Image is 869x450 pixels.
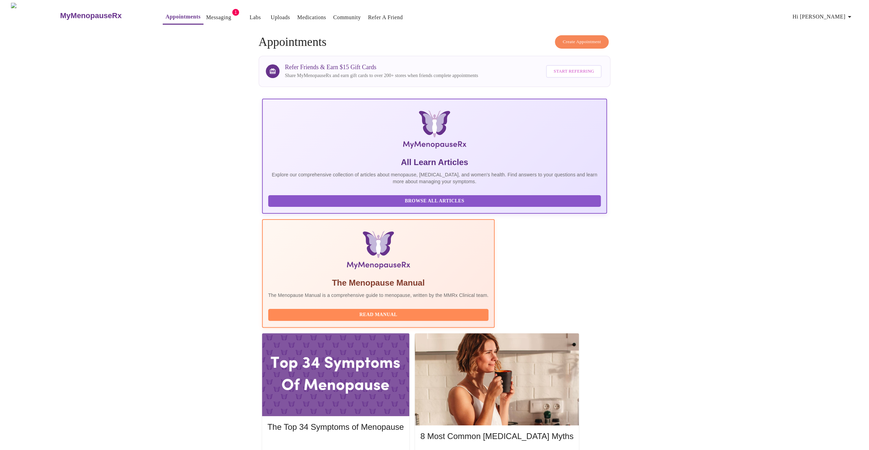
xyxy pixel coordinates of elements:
span: 1 [232,9,239,16]
h5: The Top 34 Symptoms of Menopause [268,422,404,433]
button: Refer a Friend [365,11,406,24]
button: Messaging [203,11,234,24]
a: Messaging [206,13,231,22]
button: Start Referring [546,65,601,78]
span: Browse All Articles [275,197,594,205]
button: Browse All Articles [268,195,601,207]
a: Uploads [271,13,290,22]
h4: Appointments [259,35,611,49]
p: The Menopause Manual is a comprehensive guide to menopause, written by the MMRx Clinical team. [268,292,489,299]
h3: Refer Friends & Earn $15 Gift Cards [285,64,478,71]
a: Start Referring [544,62,603,81]
span: Read More [274,440,397,449]
img: MyMenopauseRx Logo [320,110,549,151]
a: Medications [297,13,326,22]
p: Explore our comprehensive collection of articles about menopause, [MEDICAL_DATA], and women's hea... [268,171,601,185]
img: MyMenopauseRx Logo [11,3,59,28]
button: Uploads [268,11,293,24]
a: Read Manual [268,311,491,317]
a: Community [333,13,361,22]
img: Menopause Manual [303,231,454,272]
h3: MyMenopauseRx [60,11,122,20]
button: Hi [PERSON_NAME] [790,10,856,24]
a: Browse All Articles [268,198,603,203]
span: Read Manual [275,311,482,319]
span: Hi [PERSON_NAME] [793,12,854,22]
h5: The Menopause Manual [268,277,489,288]
h5: 8 Most Common [MEDICAL_DATA] Myths [420,431,573,442]
span: Start Referring [554,67,594,75]
button: Labs [244,11,266,24]
a: Refer a Friend [368,13,403,22]
a: Labs [250,13,261,22]
h5: All Learn Articles [268,157,601,168]
button: Read Manual [268,309,489,321]
p: Share MyMenopauseRx and earn gift cards to over 200+ stores when friends complete appointments [285,72,478,79]
button: Create Appointment [555,35,609,49]
a: Appointments [165,12,200,22]
button: Medications [295,11,329,24]
a: MyMenopauseRx [59,4,149,28]
button: Community [331,11,364,24]
a: Read More [268,441,406,447]
button: Appointments [163,10,203,25]
span: Create Appointment [563,38,601,46]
